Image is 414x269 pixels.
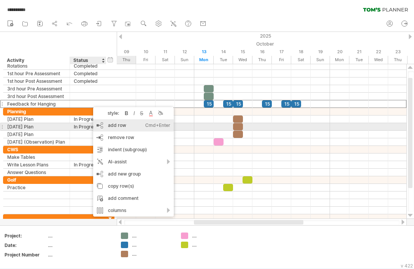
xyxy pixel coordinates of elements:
div: .... [48,242,112,248]
div: Project: [5,233,46,239]
div: [DATE] (Observation) Plan [7,138,66,146]
div: indent (subgroup) [93,144,174,156]
div: Wednesday, 15 October 2025 [233,48,252,56]
div: Friday, 17 October 2025 [272,48,291,56]
div: v 422 [401,263,413,269]
div: Saturday, 11 October 2025 [155,48,175,56]
div: In Progress [74,116,102,123]
div: Friday, 17 October 2025 [272,56,291,64]
div: 15 [262,100,272,108]
div: add comment [93,192,174,204]
div: .... [132,233,173,239]
div: copy row(s) [93,180,174,192]
div: .... [132,242,173,248]
div: In Progress [74,123,102,130]
div: .... [48,233,112,239]
div: Completed [74,70,102,77]
div: Date: [5,242,46,248]
div: Thursday, 9 October 2025 [117,48,136,56]
div: Thursday, 16 October 2025 [252,48,272,56]
div: 15 [233,100,243,108]
div: Saturday, 18 October 2025 [291,56,311,64]
div: Thursday, 23 October 2025 [388,48,408,56]
div: .... [132,251,173,257]
div: Make Tables [7,153,66,161]
div: 15 [281,100,291,108]
div: Activity [7,57,65,64]
div: Tuesday, 21 October 2025 [349,56,369,64]
div: Tuesday, 14 October 2025 [214,56,233,64]
div: Monday, 13 October 2025 [194,56,214,64]
div: [DATE] Plan [7,123,66,130]
div: Completed [74,78,102,85]
div: Sunday, 12 October 2025 [175,56,194,64]
div: 15 [204,100,214,108]
div: Feedback for Hanging [7,100,66,108]
div: Thursday, 23 October 2025 [388,56,408,64]
div: [DATE] Plan [7,131,66,138]
div: Rotations [7,62,66,70]
div: Status [73,57,102,64]
div: Write Lesson Plans [7,161,66,168]
div: 15 [223,100,233,108]
div: In Progress [74,161,102,168]
div: 3rd hour Pre Assessment [7,85,66,92]
div: Tuesday, 14 October 2025 [214,48,233,56]
div: Friday, 10 October 2025 [136,56,155,64]
div: Practice [7,184,66,191]
div: Answer Questions [7,169,66,176]
div: Sunday, 19 October 2025 [311,56,330,64]
div: 1st hour Post Assessment [7,78,66,85]
div: CWS [7,146,66,153]
div: Completed [74,62,102,70]
div: AI-assist [93,156,174,168]
span: remove row [108,134,134,140]
div: add new group [93,168,174,180]
div: Friday, 10 October 2025 [136,48,155,56]
div: Sunday, 12 October 2025 [175,48,194,56]
div: Wednesday, 15 October 2025 [233,56,252,64]
div: Monday, 20 October 2025 [330,48,349,56]
div: .... [192,233,233,239]
div: .... [48,252,112,258]
div: 3rd hour Post Assessment [7,93,66,100]
div: Tuesday, 21 October 2025 [349,48,369,56]
div: Wednesday, 22 October 2025 [369,48,388,56]
div: Monday, 20 October 2025 [330,56,349,64]
div: Project Number [5,252,46,258]
div: Thursday, 16 October 2025 [252,56,272,64]
div: Sunday, 19 October 2025 [311,48,330,56]
div: .... [192,242,233,248]
div: Thursday, 9 October 2025 [117,56,136,64]
div: Cmd+Enter [145,119,170,131]
div: Monday, 13 October 2025 [194,48,214,56]
div: 1st hour Pre Assessment [7,70,66,77]
div: style: [96,110,123,116]
div: add row [93,119,174,131]
div: Planning [7,108,66,115]
div: [DATE] Plan [7,116,66,123]
div: 15 [291,100,301,108]
div: Saturday, 18 October 2025 [291,48,311,56]
div: Wednesday, 22 October 2025 [369,56,388,64]
div: Saturday, 11 October 2025 [155,56,175,64]
div: columns [93,204,174,217]
div: Golf [7,176,66,184]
